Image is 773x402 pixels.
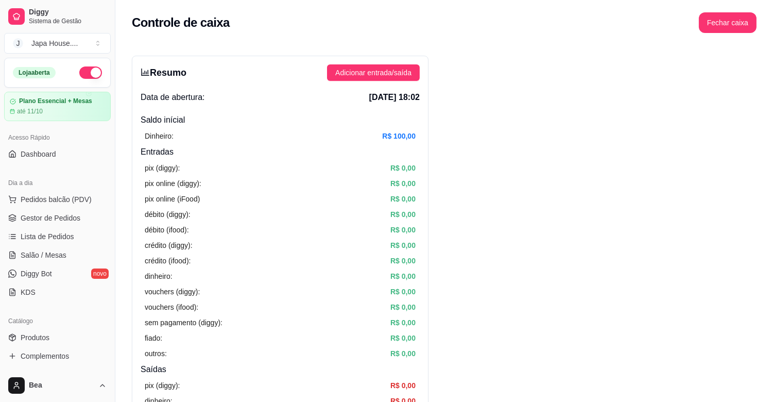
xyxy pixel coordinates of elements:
button: Select a team [4,33,111,54]
article: R$ 0,00 [390,271,416,282]
span: J [13,38,23,48]
span: Bea [29,381,94,390]
article: vouchers (ifood): [145,301,198,313]
article: R$ 0,00 [390,162,416,174]
div: Acesso Rápido [4,129,111,146]
article: sem pagamento (diggy): [145,317,222,328]
h4: Saldo inícial [141,114,420,126]
button: Adicionar entrada/saída [327,64,420,81]
a: Plano Essencial + Mesasaté 11/10 [4,92,111,121]
span: Gestor de Pedidos [21,213,80,223]
article: débito (diggy): [145,209,191,220]
h4: Saídas [141,363,420,376]
article: dinheiro: [145,271,173,282]
article: até 11/10 [17,107,43,115]
div: Loja aberta [13,67,56,78]
article: R$ 0,00 [390,255,416,266]
article: fiado: [145,332,162,344]
article: Dinheiro: [145,130,174,142]
span: Lista de Pedidos [21,231,74,242]
article: R$ 100,00 [382,130,416,142]
article: pix online (iFood) [145,193,200,205]
a: Salão / Mesas [4,247,111,263]
span: Pedidos balcão (PDV) [21,194,92,205]
div: Japa House. ... [31,38,78,48]
article: R$ 0,00 [390,286,416,297]
a: KDS [4,284,111,300]
article: R$ 0,00 [390,209,416,220]
span: KDS [21,287,36,297]
article: R$ 0,00 [390,178,416,189]
article: crédito (diggy): [145,240,193,251]
h3: Resumo [141,65,186,80]
a: DiggySistema de Gestão [4,4,111,29]
span: Dashboard [21,149,56,159]
span: Diggy Bot [21,269,52,279]
article: crédito (ifood): [145,255,191,266]
article: Plano Essencial + Mesas [19,97,92,105]
a: Gestor de Pedidos [4,210,111,226]
span: Sistema de Gestão [29,17,107,25]
article: R$ 0,00 [390,301,416,313]
span: [DATE] 18:02 [369,91,420,104]
a: Diggy Botnovo [4,265,111,282]
article: R$ 0,00 [390,380,416,391]
article: R$ 0,00 [390,332,416,344]
button: Alterar Status [79,66,102,79]
article: outros: [145,348,167,359]
a: Produtos [4,329,111,346]
article: vouchers (diggy): [145,286,200,297]
span: Data de abertura: [141,91,205,104]
span: Diggy [29,8,107,17]
a: Dashboard [4,146,111,162]
article: débito (ifood): [145,224,189,236]
h4: Entradas [141,146,420,158]
a: Complementos [4,348,111,364]
div: Catálogo [4,313,111,329]
h2: Controle de caixa [132,14,230,31]
article: pix (diggy): [145,162,180,174]
article: R$ 0,00 [390,224,416,236]
article: pix (diggy): [145,380,180,391]
span: Salão / Mesas [21,250,66,260]
article: R$ 0,00 [390,240,416,251]
button: Pedidos balcão (PDV) [4,191,111,208]
button: Bea [4,373,111,398]
div: Dia a dia [4,175,111,191]
article: R$ 0,00 [390,348,416,359]
span: Adicionar entrada/saída [335,67,411,78]
button: Fechar caixa [699,12,757,33]
span: Produtos [21,332,49,343]
article: pix online (diggy): [145,178,201,189]
span: Complementos [21,351,69,361]
span: bar-chart [141,68,150,77]
a: Lista de Pedidos [4,228,111,245]
article: R$ 0,00 [390,193,416,205]
article: R$ 0,00 [390,317,416,328]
